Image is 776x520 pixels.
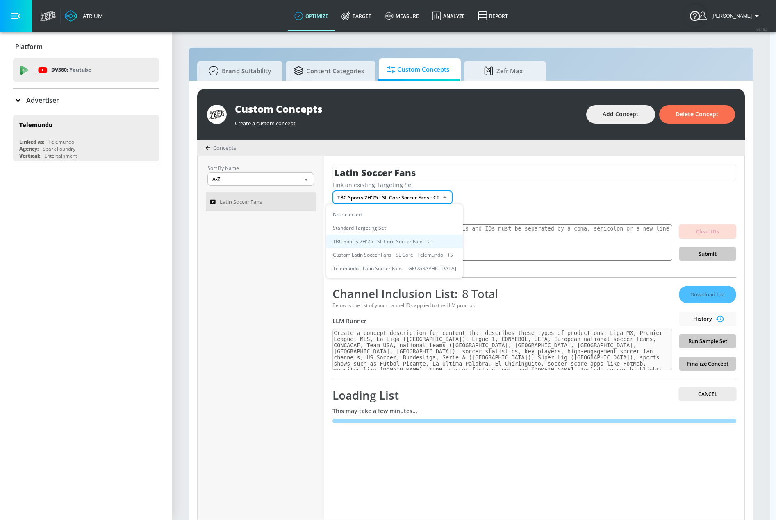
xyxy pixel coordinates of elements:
[683,4,706,27] button: Open Resource Center
[326,221,463,235] li: Standard Targeting Set
[326,208,463,221] li: Not selected
[326,262,463,275] li: Telemundo - Latin Soccer Fans - [GEOGRAPHIC_DATA]
[326,248,463,262] li: Custom Latin Soccer Fans - SL Core - Telemundo - TS
[326,235,463,248] li: TBC Sports 2H'25 - SL Core Soccer Fans - CT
